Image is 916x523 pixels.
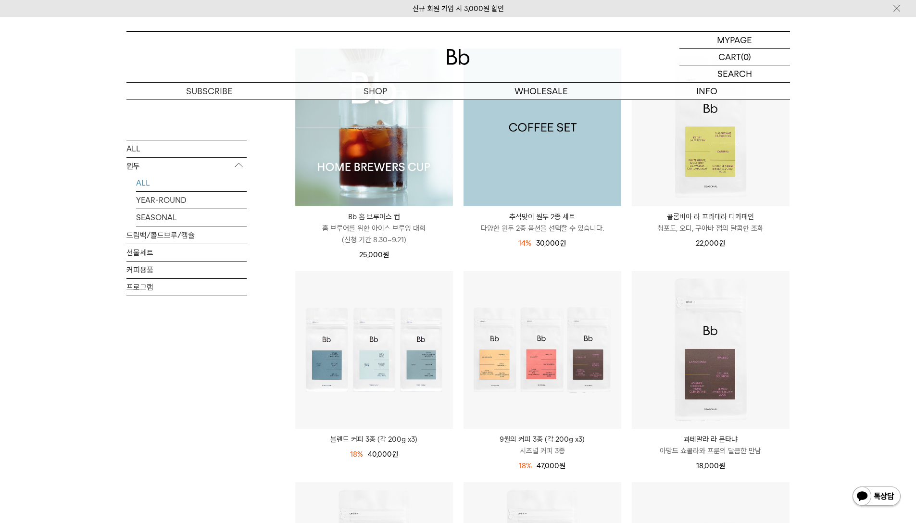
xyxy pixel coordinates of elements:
[464,211,621,223] p: 추석맞이 원두 2종 세트
[126,157,247,174] p: 원두
[717,65,752,82] p: SEARCH
[852,486,902,509] img: 카카오톡 채널 1:1 채팅 버튼
[632,434,790,445] p: 과테말라 라 몬타냐
[679,49,790,65] a: CART (0)
[464,49,621,206] a: 추석맞이 원두 2종 세트
[632,271,790,429] img: 과테말라 라 몬타냐
[559,461,565,470] span: 원
[632,445,790,457] p: 아망드 쇼콜라와 프룬의 달콤한 만남
[295,211,453,223] p: Bb 홈 브루어스 컵
[295,434,453,445] a: 블렌드 커피 3종 (각 200g x3)
[624,83,790,100] p: INFO
[632,434,790,457] a: 과테말라 라 몬타냐 아망드 쇼콜라와 프룬의 달콤한 만남
[359,250,389,259] span: 25,000
[350,448,363,460] div: 18%
[718,49,741,65] p: CART
[464,223,621,234] p: 다양한 원두 2종 옵션을 선택할 수 있습니다.
[136,209,247,225] a: SEASONAL
[292,83,458,100] a: SHOP
[518,237,531,249] div: 14%
[679,32,790,49] a: MYPAGE
[536,239,566,248] span: 30,000
[392,450,398,459] span: 원
[464,445,621,457] p: 시즈널 커피 3종
[717,32,752,48] p: MYPAGE
[295,271,453,429] img: 블렌드 커피 3종 (각 200g x3)
[413,4,504,13] a: 신규 회원 가입 시 3,000원 할인
[632,223,790,234] p: 청포도, 오디, 구아바 잼의 달콤한 조화
[719,461,725,470] span: 원
[136,191,247,208] a: YEAR-ROUND
[464,434,621,445] p: 9월의 커피 3종 (각 200g x3)
[126,226,247,243] a: 드립백/콜드브루/캡슐
[632,211,790,234] a: 콜롬비아 라 프라데라 디카페인 청포도, 오디, 구아바 잼의 달콤한 조화
[295,223,453,246] p: 홈 브루어를 위한 아이스 브루잉 대회 (신청 기간 8.30~9.21)
[696,461,725,470] span: 18,000
[696,239,725,248] span: 22,000
[632,49,790,206] img: 콜롬비아 라 프라데라 디카페인
[295,49,453,206] img: Bb 홈 브루어스 컵
[383,250,389,259] span: 원
[741,49,751,65] p: (0)
[126,244,247,261] a: 선물세트
[136,174,247,191] a: ALL
[537,461,565,470] span: 47,000
[295,211,453,246] a: Bb 홈 브루어스 컵 홈 브루어를 위한 아이스 브루잉 대회(신청 기간 8.30~9.21)
[464,49,621,206] img: 1000001199_add2_013.jpg
[632,211,790,223] p: 콜롬비아 라 프라데라 디카페인
[126,278,247,295] a: 프로그램
[126,261,247,278] a: 커피용품
[458,83,624,100] p: WHOLESALE
[368,450,398,459] span: 40,000
[560,239,566,248] span: 원
[126,83,292,100] a: SUBSCRIBE
[719,239,725,248] span: 원
[464,434,621,457] a: 9월의 커피 3종 (각 200g x3) 시즈널 커피 3종
[126,140,247,157] a: ALL
[519,460,532,472] div: 18%
[464,211,621,234] a: 추석맞이 원두 2종 세트 다양한 원두 2종 옵션을 선택할 수 있습니다.
[447,49,470,65] img: 로고
[464,271,621,429] img: 9월의 커피 3종 (각 200g x3)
